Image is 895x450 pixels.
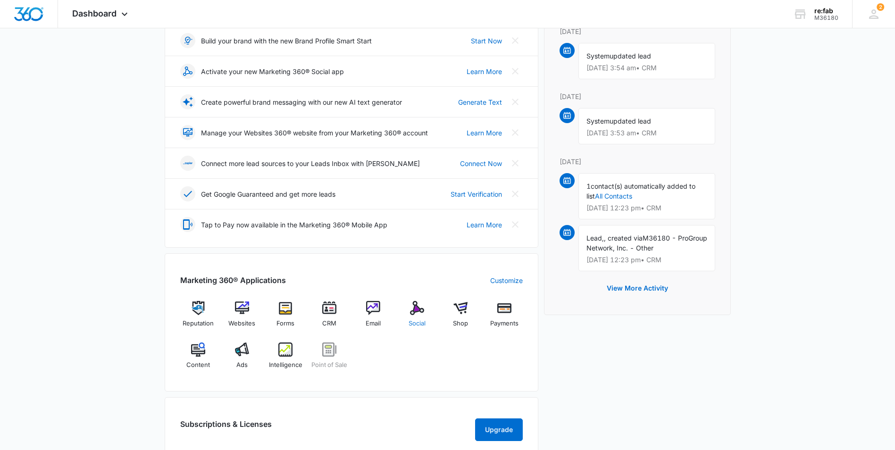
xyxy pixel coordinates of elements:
[201,36,372,46] p: Build your brand with the new Brand Profile Smart Start
[180,418,272,437] h2: Subscriptions & Licenses
[180,342,217,376] a: Content
[586,205,707,211] p: [DATE] 12:23 pm • CRM
[366,319,381,328] span: Email
[186,360,210,370] span: Content
[183,319,214,328] span: Reputation
[586,257,707,263] p: [DATE] 12:23 pm • CRM
[201,67,344,76] p: Activate your new Marketing 360® Social app
[409,319,426,328] span: Social
[508,94,523,109] button: Close
[586,234,707,252] span: M36180 - ProGroup Network, Inc. - Other
[586,182,591,190] span: 1
[595,192,632,200] a: All Contacts
[268,301,304,335] a: Forms
[228,319,255,328] span: Websites
[586,130,707,136] p: [DATE] 3:53 am • CRM
[460,158,502,168] a: Connect Now
[467,67,502,76] a: Learn More
[399,301,435,335] a: Social
[72,8,117,18] span: Dashboard
[490,319,519,328] span: Payments
[201,97,402,107] p: Create powerful brand messaging with our new AI text generator
[311,360,347,370] span: Point of Sale
[467,220,502,230] a: Learn More
[604,234,643,242] span: , created via
[311,342,348,376] a: Point of Sale
[224,342,260,376] a: Ads
[560,92,715,101] p: [DATE]
[486,301,523,335] a: Payments
[610,52,651,60] span: updated lead
[508,125,523,140] button: Close
[586,234,604,242] span: Lead,
[224,301,260,335] a: Websites
[322,319,336,328] span: CRM
[508,33,523,48] button: Close
[560,157,715,167] p: [DATE]
[508,186,523,201] button: Close
[814,7,838,15] div: account name
[180,275,286,286] h2: Marketing 360® Applications
[180,301,217,335] a: Reputation
[586,52,610,60] span: System
[508,64,523,79] button: Close
[508,217,523,232] button: Close
[453,319,468,328] span: Shop
[451,189,502,199] a: Start Verification
[236,360,248,370] span: Ads
[201,158,420,168] p: Connect more lead sources to your Leads Inbox with [PERSON_NAME]
[201,220,387,230] p: Tap to Pay now available in the Marketing 360® Mobile App
[560,26,715,36] p: [DATE]
[877,3,884,11] div: notifications count
[490,275,523,285] a: Customize
[201,189,335,199] p: Get Google Guaranteed and get more leads
[475,418,523,441] button: Upgrade
[586,117,610,125] span: System
[586,65,707,71] p: [DATE] 3:54 am • CRM
[597,277,678,300] button: View More Activity
[467,128,502,138] a: Learn More
[610,117,651,125] span: updated lead
[458,97,502,107] a: Generate Text
[471,36,502,46] a: Start Now
[443,301,479,335] a: Shop
[276,319,294,328] span: Forms
[586,182,695,200] span: contact(s) automatically added to list
[877,3,884,11] span: 2
[269,360,302,370] span: Intelligence
[268,342,304,376] a: Intelligence
[508,156,523,171] button: Close
[814,15,838,21] div: account id
[201,128,428,138] p: Manage your Websites 360® website from your Marketing 360® account
[355,301,392,335] a: Email
[311,301,348,335] a: CRM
